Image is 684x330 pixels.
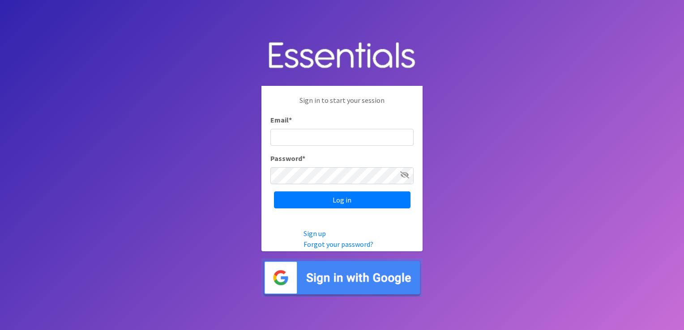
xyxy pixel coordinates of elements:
a: Sign up [304,229,326,238]
img: Sign in with Google [261,258,423,297]
abbr: required [302,154,305,163]
input: Log in [274,191,410,208]
abbr: required [289,115,292,124]
p: Sign in to start your session [270,95,414,114]
a: Forgot your password? [304,240,373,249]
label: Email [270,114,292,125]
img: Human Essentials [261,33,423,79]
label: Password [270,153,305,164]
